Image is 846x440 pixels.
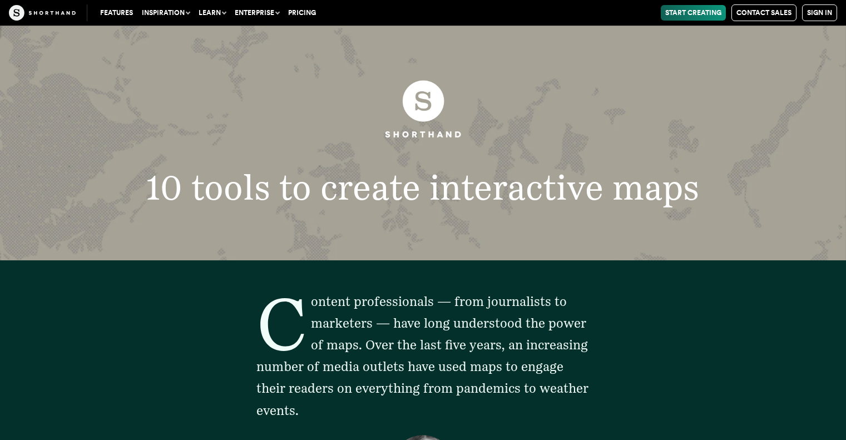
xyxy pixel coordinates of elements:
a: Contact Sales [731,4,796,21]
span: Content professionals — from journalists to marketers — have long understood the power of maps. O... [256,294,588,418]
a: Features [96,5,137,21]
a: Sign in [802,4,837,21]
button: Learn [194,5,230,21]
a: Start Creating [661,5,726,21]
a: Pricing [284,5,320,21]
img: The Craft [9,5,76,21]
button: Enterprise [230,5,284,21]
h1: 10 tools to create interactive maps [108,170,738,205]
button: Inspiration [137,5,194,21]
